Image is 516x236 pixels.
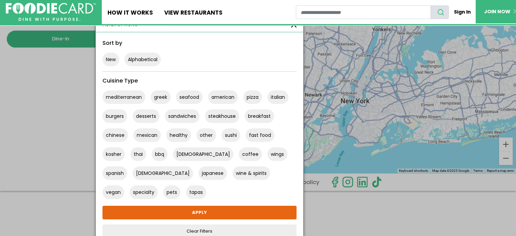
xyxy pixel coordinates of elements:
div: Cuisine Type [102,77,297,85]
button: other [196,128,216,142]
button: chinese [102,128,128,142]
button: vegan [102,185,124,199]
button: wings [267,147,287,161]
button: thai [130,147,146,161]
button: kosher [102,147,125,161]
div: Sort by [102,39,297,47]
button: mediterranean [102,90,145,104]
button: seafood [176,90,203,104]
a: Sign In [449,5,476,19]
button: burgers [102,109,127,123]
button: Alphabetical [125,53,161,66]
input: restaurant search [296,5,431,19]
button: pizza [243,90,262,104]
button: sandwiches [165,109,199,123]
button: breakfast [245,109,274,123]
button: New [102,53,119,66]
button: sushi [222,128,240,142]
button: steakhouse [205,109,239,123]
button: wine & spirits [232,166,270,180]
button: desserts [133,109,159,123]
button: japanese [198,166,227,180]
button: bbq [152,147,168,161]
button: mexican [133,128,161,142]
button: fast food [246,128,274,142]
button: specialty [130,185,158,199]
button: greek [151,90,171,104]
button: [DEMOGRAPHIC_DATA] [173,147,233,161]
button: spanish [102,166,127,180]
img: FoodieCard; Eat, Drink, Save, Donate [6,3,96,21]
button: coffee [239,147,262,161]
a: APPLY [102,206,297,219]
button: tapas [186,185,206,199]
button: healthy [166,128,191,142]
button: pets [163,185,180,199]
button: [DEMOGRAPHIC_DATA] [133,166,193,180]
button: american [208,90,238,104]
button: search [431,5,449,19]
button: italian [267,90,288,104]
